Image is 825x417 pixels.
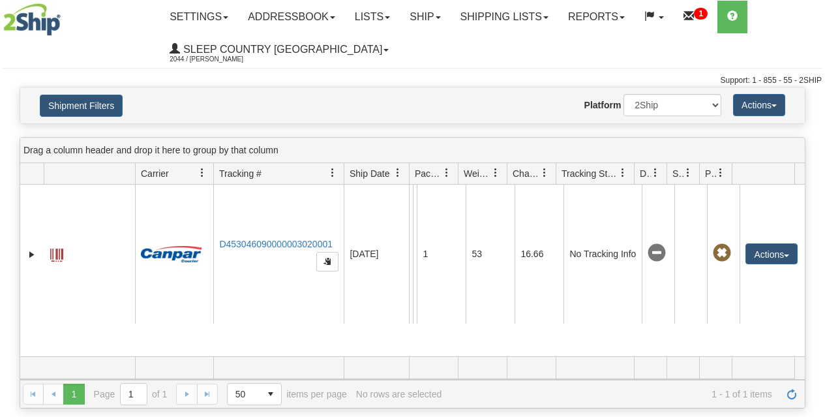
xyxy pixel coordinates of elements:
td: 1 [417,185,466,324]
a: Settings [160,1,238,33]
a: Carrier filter column settings [191,162,213,184]
sup: 1 [694,8,708,20]
a: Packages filter column settings [436,162,458,184]
iframe: chat widget [795,142,824,275]
a: Charge filter column settings [533,162,556,184]
span: Page of 1 [94,383,168,405]
a: Weight filter column settings [485,162,507,184]
a: Lists [345,1,400,33]
button: Actions [733,94,785,116]
button: Copy to clipboard [316,252,338,271]
a: Refresh [781,384,802,405]
a: Ship [400,1,450,33]
div: grid grouping header [20,138,805,163]
span: Ship Date [350,167,389,180]
span: Pickup Status [705,167,716,180]
button: Shipment Filters [40,95,123,117]
a: Reports [558,1,635,33]
span: items per page [227,383,347,405]
span: Sleep Country [GEOGRAPHIC_DATA] [180,44,382,55]
td: Dormez-vous Shipping Department [GEOGRAPHIC_DATA] [GEOGRAPHIC_DATA] [GEOGRAPHIC_DATA] G1M 0A4 [409,185,413,324]
span: Page 1 [63,384,84,405]
a: Label [50,243,63,264]
a: Delivery Status filter column settings [644,162,667,184]
a: Shipment Issues filter column settings [677,162,699,184]
span: Packages [415,167,442,180]
img: 14 - Canpar [141,246,202,262]
label: Platform [584,99,622,112]
a: 1 [674,1,717,33]
td: 53 [466,185,515,324]
a: Addressbook [238,1,345,33]
a: Tracking Status filter column settings [612,162,634,184]
span: Tracking Status [562,167,618,180]
a: Expand [25,248,38,261]
span: Page sizes drop down [227,383,282,405]
span: 2044 / [PERSON_NAME] [170,53,267,66]
a: Ship Date filter column settings [387,162,409,184]
span: select [260,384,281,405]
span: 50 [235,388,252,401]
input: Page 1 [121,384,147,405]
span: Pickup Not Assigned [713,244,731,262]
td: 16.66 [515,185,563,324]
span: Weight [464,167,491,180]
a: Sleep Country [GEOGRAPHIC_DATA] 2044 / [PERSON_NAME] [160,33,398,66]
span: 1 - 1 of 1 items [451,389,772,399]
a: Tracking # filter column settings [322,162,344,184]
a: D453046090000003020001 [219,239,333,249]
span: Carrier [141,167,169,180]
span: Shipment Issues [672,167,683,180]
td: [DATE] [344,185,409,324]
a: Pickup Status filter column settings [710,162,732,184]
span: Delivery Status [640,167,651,180]
td: [PERSON_NAME] [PERSON_NAME] CA QC [GEOGRAPHIC_DATA] G3E 2B8 [413,185,417,324]
span: Charge [513,167,540,180]
span: No Tracking Info [648,244,666,262]
img: logo2044.jpg [3,3,61,36]
span: Tracking # [219,167,262,180]
td: No Tracking Info [563,185,642,324]
a: Shipping lists [451,1,558,33]
button: Actions [745,243,798,264]
div: No rows are selected [356,389,442,399]
div: Support: 1 - 855 - 55 - 2SHIP [3,75,822,86]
